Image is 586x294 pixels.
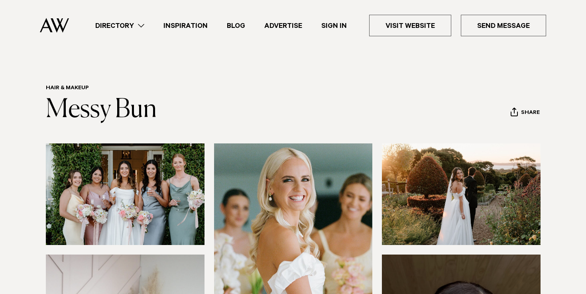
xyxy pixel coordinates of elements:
button: Share [510,107,540,119]
a: Visit Website [369,15,451,36]
a: Advertise [255,20,312,31]
a: Sign In [312,20,356,31]
span: Share [521,110,540,117]
a: Messy Bun [46,97,157,123]
a: Send Message [461,15,546,36]
a: Directory [86,20,154,31]
a: Inspiration [154,20,217,31]
img: Auckland Weddings Logo [40,18,69,33]
a: Blog [217,20,255,31]
a: Hair & Makeup [46,85,89,92]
